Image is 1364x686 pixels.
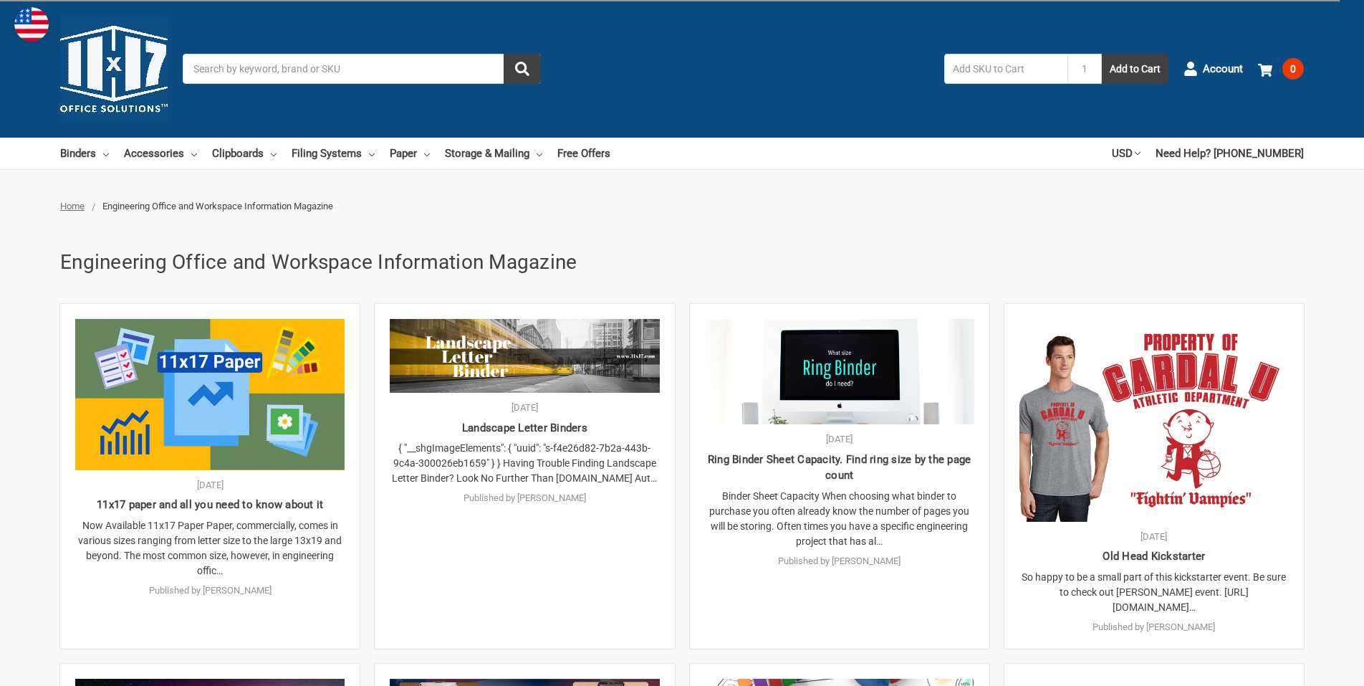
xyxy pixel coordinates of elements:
span: 0 [1282,58,1304,80]
p: So happy to be a small part of this kickstarter event. Be sure to check out [PERSON_NAME] event. ... [1019,570,1289,615]
a: Filing Systems [292,138,375,169]
p: Published by [PERSON_NAME] [1019,620,1289,634]
a: USD [1112,138,1140,169]
img: 11x17 paper and all you need to know about it [75,319,345,470]
p: Binder Sheet Capacity When choosing what binder to purchase you often already know the number of ... [705,489,974,549]
a: Free Offers [557,138,610,169]
a: Ring Binder Sheet Capacity. Find ring size by the page count [708,453,971,482]
p: [DATE] [75,478,345,492]
p: Published by [PERSON_NAME] [75,583,345,598]
p: Published by [PERSON_NAME] [705,554,974,568]
a: Accessories [124,138,197,169]
p: Published by [PERSON_NAME] [390,491,659,505]
a: 11x17 paper and all you need to know about it [97,498,323,511]
a: Home [60,201,85,211]
img: 11x17.com [60,15,168,123]
a: Old Head Kickstarter [1103,550,1205,563]
a: Account [1183,50,1243,87]
img: Old Head Kickstarter [1019,319,1289,521]
p: [DATE] [390,401,659,415]
a: Landscape Letter Binders [462,421,587,434]
input: Search by keyword, brand or SKU [183,54,541,84]
a: Need Help? [PHONE_NUMBER] [1156,138,1304,169]
button: Add to Cart [1102,54,1168,84]
img: duty and tax information for United States [14,7,49,42]
img: Landscape Letter Binders [390,319,659,393]
img: Ring Binder Sheet Capacity. Find ring size by the page count [705,319,974,424]
p: Now Available 11x17 Paper Paper, commercially, comes in various sizes ranging from letter size to... [75,518,345,578]
p: [DATE] [705,432,974,447]
span: Engineering Office and Workspace Information Magazine [102,201,333,211]
p: { "__shgImageElements": { "uuid": "s-f4e26d82-7b2a-443b-9c4a-300026eb1659" } } Having Trouble Fin... [390,441,659,486]
p: [DATE] [1019,530,1289,544]
span: Account [1203,61,1243,77]
input: Add SKU to Cart [944,54,1067,84]
a: Clipboards [212,138,277,169]
a: 0 [1258,50,1304,87]
a: Paper [390,138,430,169]
a: Binders [60,138,109,169]
h1: Engineering Office and Workspace Information Magazine [60,247,1304,277]
a: Storage & Mailing [445,138,542,169]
